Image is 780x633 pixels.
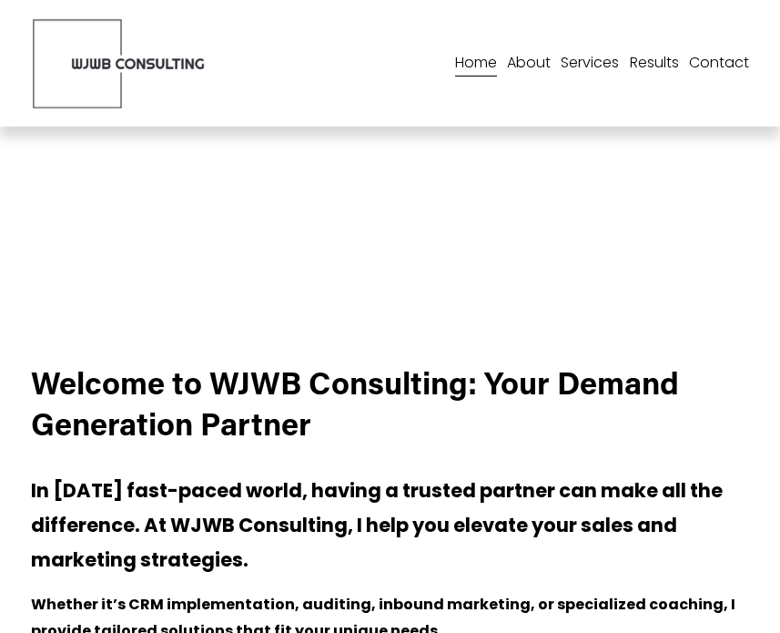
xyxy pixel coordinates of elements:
strong: Welcome to WJWB Consulting: Your Demand Generation Partner [31,362,686,444]
span: Services [561,50,619,77]
a: Home [455,48,497,77]
a: Contact [689,48,749,77]
strong: In [DATE] fast-paced world, having a trusted partner can make all the difference. At WJWB Consult... [31,477,726,573]
a: folder dropdown [561,48,619,77]
a: Results [630,48,679,77]
a: About [507,48,551,77]
img: WJWB Consulting [31,17,208,109]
